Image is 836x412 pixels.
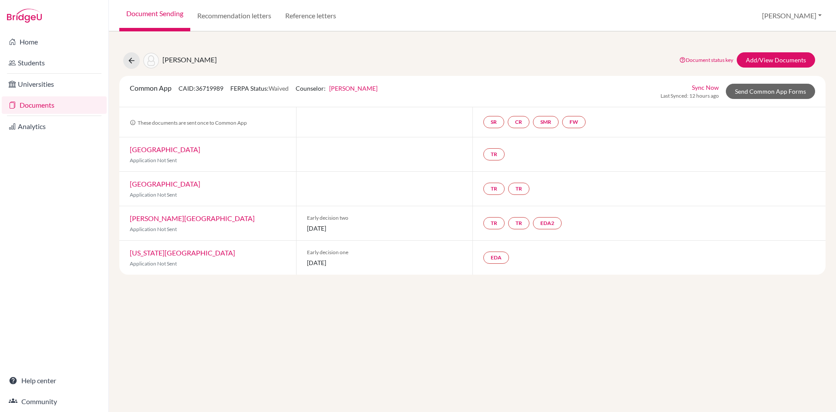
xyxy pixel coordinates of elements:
[2,393,107,410] a: Community
[483,148,505,160] a: TR
[2,33,107,51] a: Home
[2,75,107,93] a: Universities
[483,116,504,128] a: SR
[533,217,562,229] a: EDA2
[130,214,255,222] a: [PERSON_NAME][GEOGRAPHIC_DATA]
[307,214,462,222] span: Early decision two
[533,116,559,128] a: SMR
[130,249,235,257] a: [US_STATE][GEOGRAPHIC_DATA]
[737,52,815,68] a: Add/View Documents
[162,55,217,64] span: [PERSON_NAME]
[130,191,177,198] span: Application Not Sent
[130,84,172,92] span: Common App
[679,57,733,63] a: Document status key
[692,83,719,92] a: Sync Now
[329,85,378,92] a: [PERSON_NAME]
[130,226,177,232] span: Application Not Sent
[7,9,42,23] img: Bridge-U
[307,249,462,256] span: Early decision one
[307,258,462,267] span: [DATE]
[758,7,826,24] button: [PERSON_NAME]
[508,217,529,229] a: TR
[130,157,177,163] span: Application Not Sent
[483,183,505,195] a: TR
[483,217,505,229] a: TR
[661,92,719,100] span: Last Synced: 12 hours ago
[562,116,586,128] a: FW
[130,145,200,153] a: [GEOGRAPHIC_DATA]
[179,85,223,92] span: CAID: 36719989
[230,85,289,92] span: FERPA Status:
[307,224,462,233] span: [DATE]
[269,85,289,92] span: Waived
[130,260,177,267] span: Application Not Sent
[508,183,529,195] a: TR
[2,118,107,135] a: Analytics
[2,54,107,72] a: Students
[483,252,509,264] a: EDA
[726,84,815,99] a: Send Common App Forms
[130,119,247,126] span: These documents are sent once to Common App
[2,96,107,114] a: Documents
[2,372,107,389] a: Help center
[130,180,200,188] a: [GEOGRAPHIC_DATA]
[508,116,529,128] a: CR
[296,85,378,92] span: Counselor:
